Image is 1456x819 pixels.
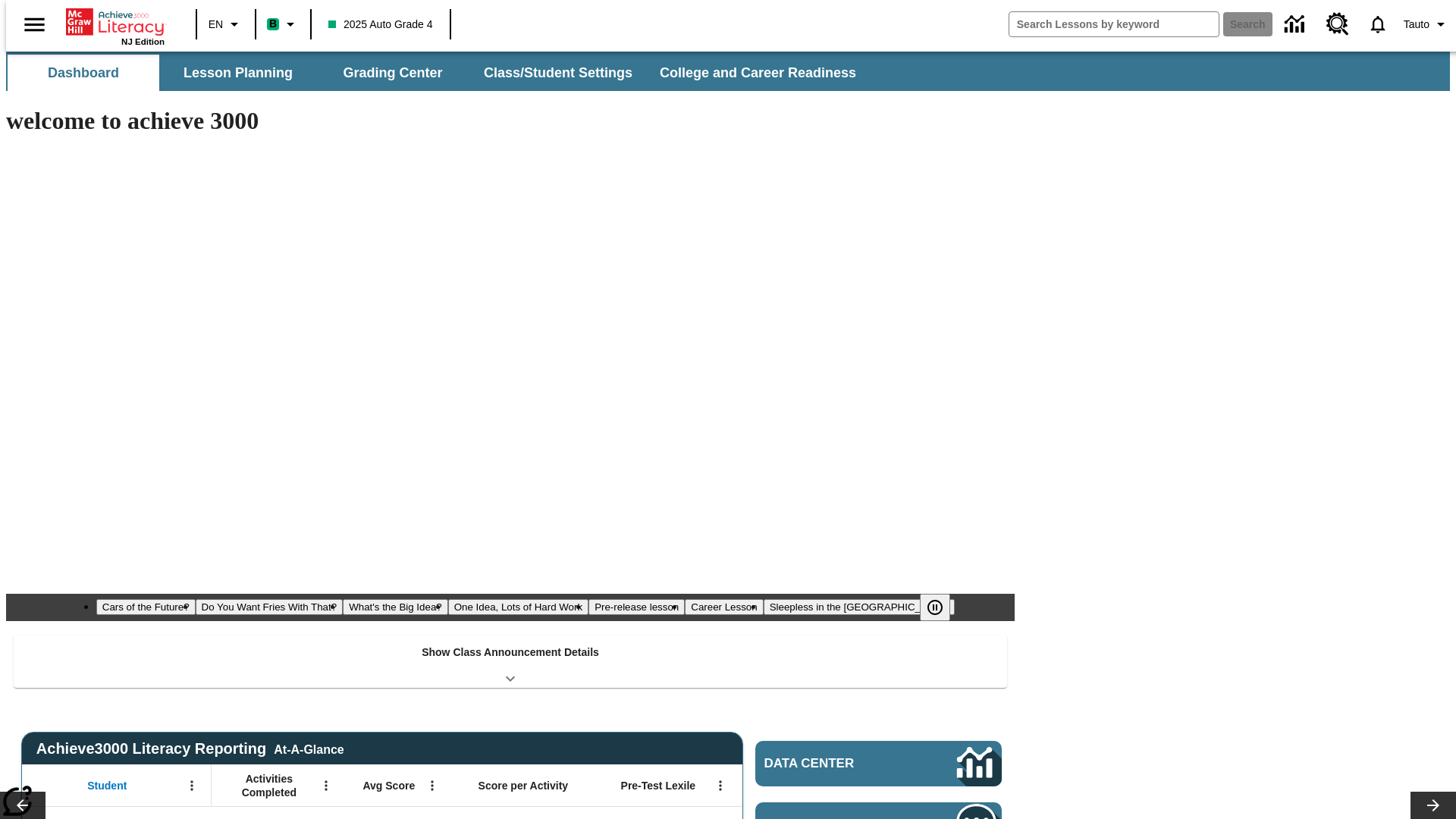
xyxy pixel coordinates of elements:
[328,17,433,33] span: 2025 Auto Grade 4
[422,645,599,661] p: Show Class Announcement Details
[261,11,306,38] button: Boost Class color is mint green. Change class color
[12,2,57,47] button: Open side menu
[66,5,165,46] div: Home
[1317,4,1358,45] a: Resource Center, Will open in new tab
[1358,5,1398,44] a: Notifications
[180,774,203,797] button: Open Menu
[8,55,159,91] button: Dashboard
[920,594,950,621] button: Pause
[36,740,344,758] span: Achieve3000 Literacy Reporting
[764,599,955,615] button: Slide 7 Sleepless in the Animal Kingdom
[343,599,448,615] button: Slide 3 What's the Big Idea?
[1404,17,1429,33] span: Tauto
[648,55,868,91] button: College and Career Readiness
[202,11,250,38] button: Language: EN, Select a language
[87,779,127,792] span: Student
[448,599,588,615] button: Slide 4 One Idea, Lots of Hard Work
[1276,4,1317,45] a: Data Center
[421,774,444,797] button: Open Menu
[764,756,906,771] span: Data Center
[621,779,696,792] span: Pre-Test Lexile
[362,779,415,792] span: Avg Score
[685,599,763,615] button: Slide 6 Career Lesson
[1009,12,1219,36] input: search field
[269,14,277,33] span: B
[588,599,685,615] button: Slide 5 Pre-release lesson
[1398,11,1456,38] button: Profile/Settings
[709,774,732,797] button: Open Menu
[121,37,165,46] span: NJ Edition
[755,741,1002,786] a: Data Center
[14,635,1007,688] div: Show Class Announcement Details
[162,55,314,91] button: Lesson Planning
[66,7,165,37] a: Home
[1410,792,1456,819] button: Lesson carousel, Next
[472,55,645,91] button: Class/Student Settings
[209,17,223,33] span: EN
[196,599,344,615] button: Slide 2 Do You Want Fries With That?
[317,55,469,91] button: Grading Center
[479,779,569,792] span: Score per Activity
[219,772,319,799] span: Activities Completed
[315,774,337,797] button: Open Menu
[6,55,870,91] div: SubNavbar
[6,52,1450,91] div: SubNavbar
[920,594,965,621] div: Pause
[96,599,196,615] button: Slide 1 Cars of the Future?
[274,740,344,757] div: At-A-Glance
[6,107,1015,135] h1: welcome to achieve 3000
